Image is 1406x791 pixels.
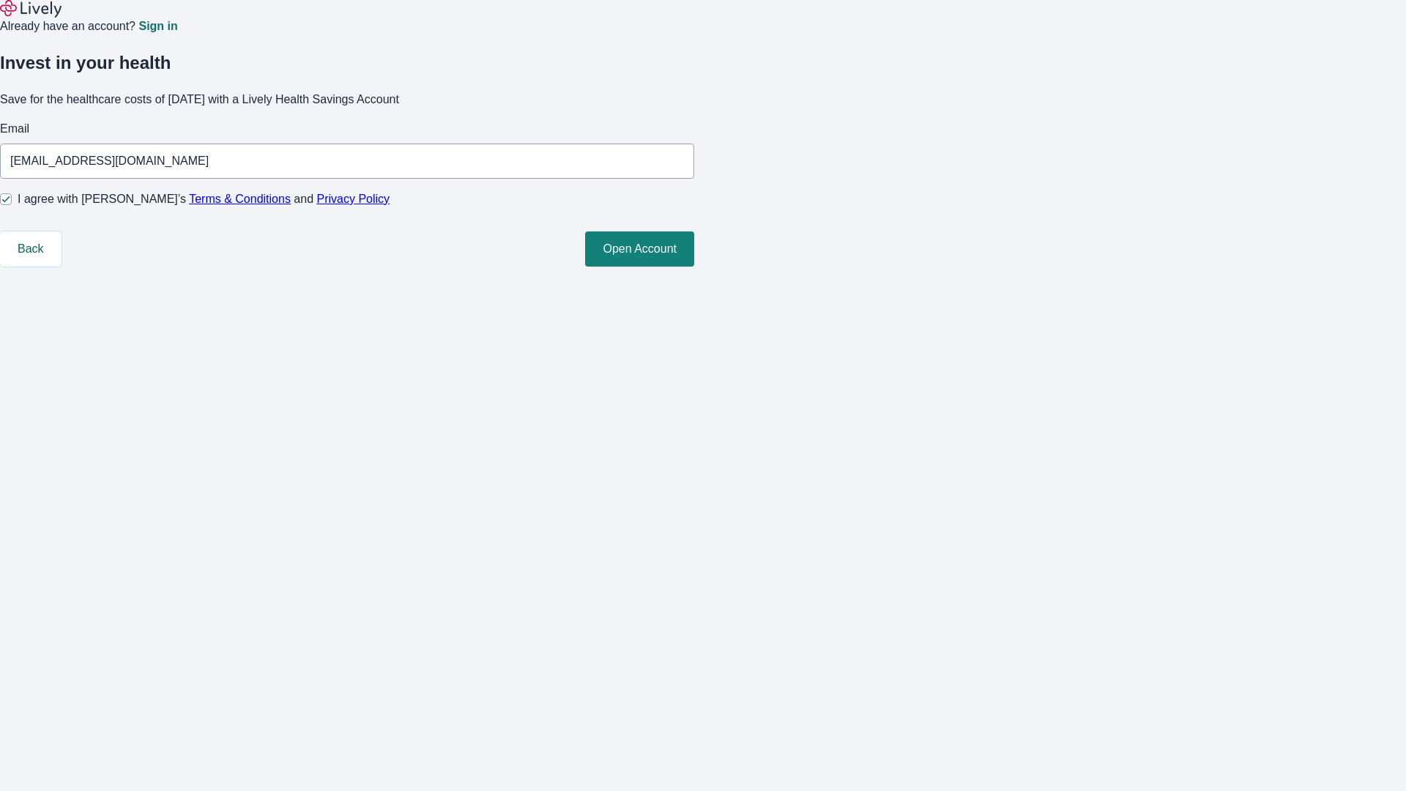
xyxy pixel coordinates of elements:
a: Privacy Policy [317,193,390,205]
span: I agree with [PERSON_NAME]’s and [18,190,390,208]
a: Sign in [138,21,177,32]
a: Terms & Conditions [189,193,291,205]
button: Open Account [585,231,694,267]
